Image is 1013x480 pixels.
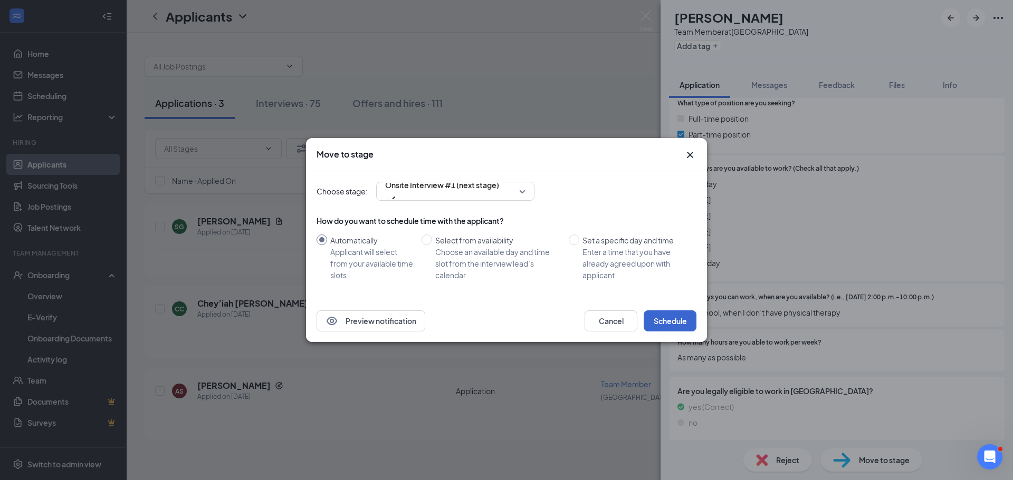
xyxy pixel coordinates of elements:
[385,193,398,205] svg: Checkmark
[582,246,688,281] div: Enter a time that you have already agreed upon with applicant
[585,310,637,331] button: Cancel
[385,177,499,193] span: Onsite Interview #1 (next stage)
[330,234,413,246] div: Automatically
[684,149,696,161] svg: Cross
[644,310,696,331] button: Schedule
[582,234,688,246] div: Set a specific day and time
[317,215,696,226] div: How do you want to schedule time with the applicant?
[435,234,560,246] div: Select from availability
[317,310,425,331] button: EyePreview notification
[684,149,696,161] button: Close
[330,246,413,281] div: Applicant will select from your available time slots
[977,444,1002,469] iframe: Intercom live chat
[317,185,368,197] span: Choose stage:
[326,315,338,327] svg: Eye
[317,149,374,160] h3: Move to stage
[435,246,560,281] div: Choose an available day and time slot from the interview lead’s calendar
